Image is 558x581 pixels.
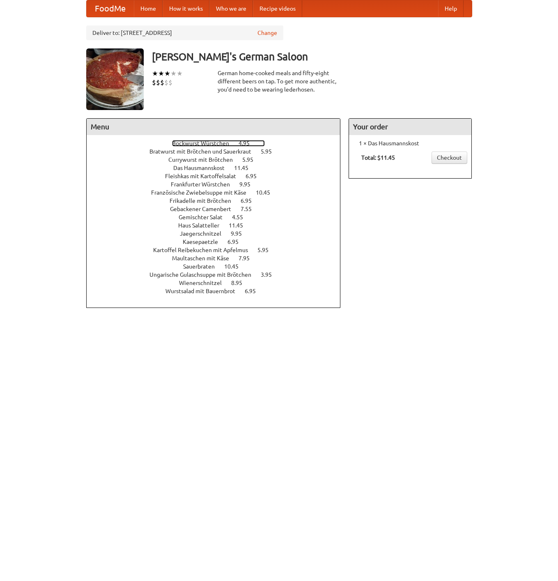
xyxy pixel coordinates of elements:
[152,69,158,78] li: ★
[353,139,467,147] li: 1 × Das Hausmannskost
[87,0,134,17] a: FoodMe
[241,206,260,212] span: 7.55
[152,78,156,87] li: $
[149,148,259,155] span: Bratwurst mit Brötchen und Sauerkraut
[349,119,471,135] h4: Your order
[179,280,257,286] a: Wienerschnitzel 8.95
[168,156,269,163] a: Currywurst mit Brötchen 5.95
[253,0,302,17] a: Recipe videos
[239,181,259,188] span: 9.95
[170,197,267,204] a: Frikadelle mit Brötchen 6.95
[231,230,250,237] span: 9.95
[245,288,264,294] span: 6.95
[165,288,271,294] a: Wurstsalad mit Bauernbrot 6.95
[156,78,160,87] li: $
[261,148,280,155] span: 5.95
[179,214,258,220] a: Gemischter Salat 4.55
[173,165,264,171] a: Das Hausmannskost 11.45
[168,156,241,163] span: Currywurst mit Brötchen
[158,69,164,78] li: ★
[170,206,239,212] span: Gebackener Camenbert
[149,271,287,278] a: Ungarische Gulaschsuppe mit Brötchen 3.95
[134,0,163,17] a: Home
[168,78,172,87] li: $
[153,247,284,253] a: Kartoffel Reibekuchen mit Apfelmus 5.95
[183,239,254,245] a: Kaesepaetzle 6.95
[218,69,341,94] div: German home-cooked meals and fifty-eight different beers on tap. To get more authentic, you'd nee...
[180,230,257,237] a: Jaegerschnitzel 9.95
[149,148,287,155] a: Bratwurst mit Brötchen und Sauerkraut 5.95
[170,206,267,212] a: Gebackener Camenbert 7.55
[173,165,233,171] span: Das Hausmannskost
[183,263,223,270] span: Sauerbraten
[165,288,243,294] span: Wurstsalad mit Bauernbrot
[231,280,250,286] span: 8.95
[178,222,258,229] a: Haus Salatteller 11.45
[87,119,340,135] h4: Menu
[232,214,251,220] span: 4.55
[172,255,237,262] span: Maultaschen mit Käse
[241,197,260,204] span: 6.95
[177,69,183,78] li: ★
[239,255,258,262] span: 7.95
[438,0,464,17] a: Help
[170,197,239,204] span: Frikadelle mit Brötchen
[165,173,244,179] span: Fleishkas mit Kartoffelsalat
[239,140,258,147] span: 4.95
[164,69,170,78] li: ★
[227,239,247,245] span: 6.95
[165,173,272,179] a: Fleishkas mit Kartoffelsalat 6.95
[86,25,283,40] div: Deliver to: [STREET_ADDRESS]
[229,222,251,229] span: 11.45
[234,165,257,171] span: 11.45
[170,69,177,78] li: ★
[172,140,265,147] a: Bockwurst Würstchen 4.95
[178,222,227,229] span: Haus Salatteller
[164,78,168,87] li: $
[149,271,259,278] span: Ungarische Gulaschsuppe mit Brötchen
[180,230,230,237] span: Jaegerschnitzel
[183,263,254,270] a: Sauerbraten 10.45
[172,255,265,262] a: Maultaschen mit Käse 7.95
[160,78,164,87] li: $
[151,189,255,196] span: Französische Zwiebelsuppe mit Käse
[151,189,285,196] a: Französische Zwiebelsuppe mit Käse 10.45
[209,0,253,17] a: Who we are
[86,48,144,110] img: angular.jpg
[179,280,230,286] span: Wienerschnitzel
[163,0,209,17] a: How it works
[183,239,226,245] span: Kaesepaetzle
[261,271,280,278] span: 3.95
[257,29,277,37] a: Change
[361,154,395,161] b: Total: $11.45
[171,181,238,188] span: Frankfurter Würstchen
[171,181,266,188] a: Frankfurter Würstchen 9.95
[257,247,277,253] span: 5.95
[432,152,467,164] a: Checkout
[256,189,278,196] span: 10.45
[246,173,265,179] span: 6.95
[153,247,256,253] span: Kartoffel Reibekuchen mit Apfelmus
[152,48,472,65] h3: [PERSON_NAME]'s German Saloon
[172,140,237,147] span: Bockwurst Würstchen
[242,156,262,163] span: 5.95
[179,214,231,220] span: Gemischter Salat
[224,263,247,270] span: 10.45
